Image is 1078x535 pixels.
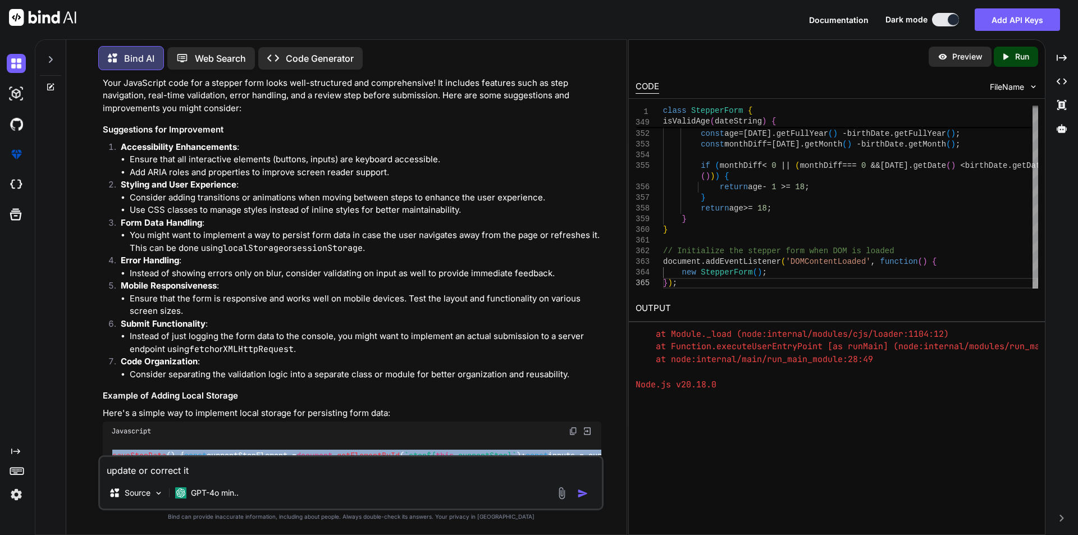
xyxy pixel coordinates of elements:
span: return [701,204,729,213]
img: settings [7,485,26,504]
span: getFullYear [894,129,945,138]
span: ) [951,140,955,149]
strong: Submit Functionality [121,318,205,329]
code: fetch [189,344,214,355]
p: Bind AI [124,52,154,65]
span: FileName [990,81,1024,93]
p: Code Generator [286,52,354,65]
span: } [701,193,705,202]
div: 352 [636,129,648,139]
span: < [762,161,766,170]
span: 1 [636,107,648,117]
li: Instead of showing errors only on blur, consider validating on input as well to provide immediate... [130,267,601,280]
li: Ensure that all interactive elements (buttons, inputs) are keyboard accessible. [130,153,601,166]
li: Consider separating the validation logic into a separate class or module for better organization ... [130,368,601,381]
li: You might want to implement a way to persist form data in case the user navigates away from the p... [130,229,601,254]
span: { [932,257,937,266]
span: . [903,140,908,149]
span: return [719,182,747,191]
span: document [296,450,332,460]
span: 18 [757,204,767,213]
img: Pick Models [154,488,163,498]
span: ) [762,117,766,126]
h3: Suggestions for Improvement [103,124,601,136]
span: ( [842,140,847,149]
span: . [1007,161,1012,170]
span: - [856,140,861,149]
div: 359 [636,214,648,225]
span: ) [922,257,927,266]
div: 356 [636,182,648,193]
span: ) [705,172,710,181]
span: [DATE] [743,129,771,138]
span: === [842,161,856,170]
span: Dark mode [885,14,928,25]
img: chevron down [1029,82,1038,92]
span: 0 [861,161,866,170]
p: Web Search [195,52,246,65]
span: 1 [771,182,776,191]
div: 355 [636,161,648,171]
span: dateString [819,118,866,127]
span: isValidAge [663,117,710,126]
span: ${ .currentStep} [427,450,512,460]
span: 'DOMContentLoaded' [785,257,870,266]
li: Consider adding transitions or animations when moving between steps to enhance the user experience. [130,191,601,204]
span: { [771,117,776,126]
span: ( [781,257,785,266]
strong: Styling and User Experience [121,179,236,190]
span: } [663,278,668,287]
span: { [748,106,752,115]
span: if [701,161,710,170]
div: 354 [636,150,648,161]
p: : [121,141,601,154]
span: ( [752,268,757,277]
span: new [776,118,790,127]
span: Documentation [809,15,869,25]
span: age [748,182,762,191]
p: Source [125,487,150,499]
img: Open in Browser [582,426,592,436]
span: age [729,204,743,213]
div: 365 [636,278,648,289]
span: ; [762,268,766,277]
span: ( [701,172,705,181]
span: this [436,450,454,460]
span: ) [951,161,955,170]
p: GPT-4o min.. [191,487,239,499]
span: ; [956,140,960,149]
button: Add API Keys [975,8,1060,31]
span: ( [828,129,833,138]
span: ; [767,204,771,213]
span: Javascript [112,427,151,436]
span: ( [715,161,719,170]
img: copy [569,427,578,436]
span: document [663,257,701,266]
h2: OUTPUT [629,295,1045,322]
span: const [701,118,724,127]
div: CODE [636,80,659,94]
code: localStorage [223,243,284,254]
li: Add ARIA roles and properties to improve screen reader support. [130,166,601,179]
p: : [121,355,601,368]
h3: Example of Adding Local Storage [103,390,601,403]
img: cloudideIcon [7,175,26,194]
span: birthDate [724,118,767,127]
span: ) [951,129,955,138]
img: darkAi-studio [7,84,26,103]
span: monthDiff [719,161,762,170]
span: saveStepData [112,450,166,460]
span: ; [805,182,809,191]
span: ( [946,140,951,149]
span: Date [795,118,814,127]
li: Ensure that the form is responsive and works well on mobile devices. Test the layout and function... [130,292,601,318]
span: monthDiff [800,161,842,170]
span: birthDate [965,161,1008,170]
li: Instead of just logging the form data to the console, you might want to implement an actual submi... [130,330,601,355]
p: : [121,179,601,191]
p: Run [1015,51,1029,62]
span: ) [715,172,719,181]
span: ( [946,161,951,170]
span: StepperForm [701,268,752,277]
p: : [121,217,601,230]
